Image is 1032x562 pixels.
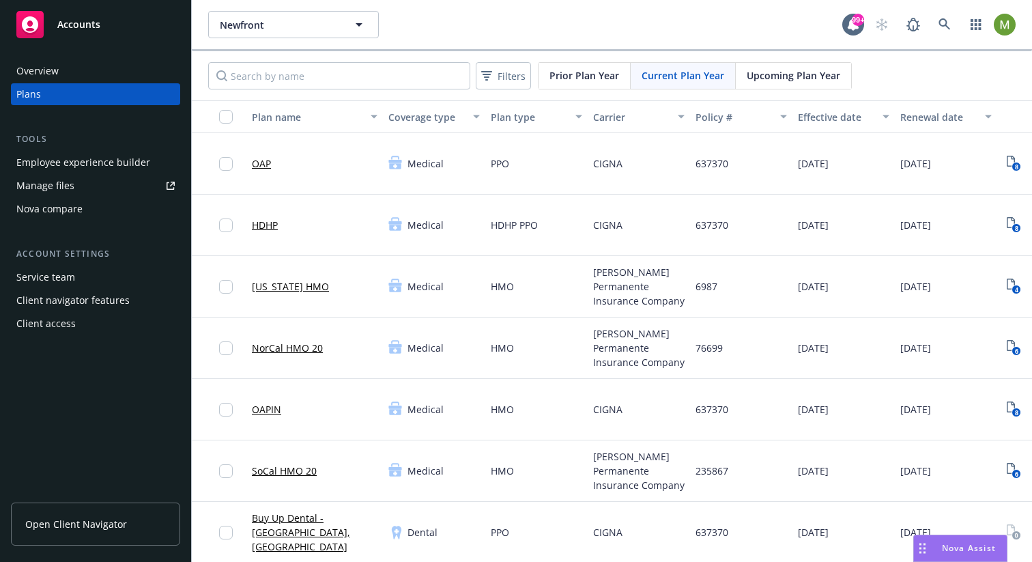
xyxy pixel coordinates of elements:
span: HMO [491,402,514,417]
span: [DATE] [900,279,931,294]
a: HDHP [252,218,278,232]
div: Effective date [798,110,874,124]
span: [DATE] [900,341,931,355]
span: [DATE] [900,402,931,417]
div: Service team [16,266,75,288]
span: [DATE] [798,525,829,539]
span: [PERSON_NAME] Permanente Insurance Company [593,326,685,369]
span: 6987 [696,279,717,294]
input: Search by name [208,62,470,89]
span: [PERSON_NAME] Permanente Insurance Company [593,265,685,308]
a: Start snowing [868,11,895,38]
div: Plan name [252,110,362,124]
a: Plans [11,83,180,105]
div: Carrier [593,110,670,124]
a: OAP [252,156,271,171]
a: Client access [11,313,180,335]
span: [DATE] [900,156,931,171]
div: Plans [16,83,41,105]
span: CIGNA [593,218,622,232]
text: 4 [1014,285,1018,294]
a: View Plan Documents [1003,214,1024,236]
span: [DATE] [900,525,931,539]
a: View Plan Documents [1003,399,1024,421]
span: Medical [407,218,444,232]
a: View Plan Documents [1003,153,1024,175]
a: NorCal HMO 20 [252,341,323,355]
button: Coverage type [383,100,485,133]
div: Client navigator features [16,290,130,311]
span: Nova Assist [942,542,996,554]
span: Filters [478,66,528,86]
span: Accounts [57,19,100,30]
button: Filters [476,62,531,89]
a: Search [931,11,958,38]
div: Manage files [16,175,74,197]
a: Switch app [962,11,990,38]
span: [DATE] [798,464,829,478]
a: Employee experience builder [11,152,180,173]
span: HMO [491,464,514,478]
text: 6 [1014,470,1018,479]
input: Select all [219,110,233,124]
span: [DATE] [798,341,829,355]
input: Toggle Row Selected [219,157,233,171]
div: Client access [16,313,76,335]
input: Toggle Row Selected [219,526,233,539]
img: photo [994,14,1016,36]
input: Toggle Row Selected [219,341,233,355]
input: Toggle Row Selected [219,280,233,294]
span: 637370 [696,156,728,171]
span: HMO [491,279,514,294]
span: Prior Plan Year [549,68,619,83]
span: 235867 [696,464,728,478]
button: Carrier [588,100,690,133]
span: PPO [491,525,509,539]
span: [DATE] [900,218,931,232]
a: Service team [11,266,180,288]
span: [DATE] [798,156,829,171]
a: Accounts [11,5,180,44]
span: HDHP PPO [491,218,538,232]
span: Current Plan Year [642,68,724,83]
span: Medical [407,464,444,478]
text: 6 [1014,347,1018,356]
span: Medical [407,279,444,294]
span: 637370 [696,525,728,539]
div: Coverage type [388,110,465,124]
a: Overview [11,60,180,82]
span: [DATE] [798,279,829,294]
a: View Plan Documents [1003,522,1024,544]
a: [US_STATE] HMO [252,279,329,294]
button: Plan type [485,100,588,133]
span: 76699 [696,341,723,355]
span: Medical [407,341,444,355]
span: CIGNA [593,156,622,171]
span: PPO [491,156,509,171]
span: Medical [407,402,444,417]
a: View Plan Documents [1003,460,1024,482]
button: Policy # [690,100,792,133]
a: Client navigator features [11,290,180,311]
span: Open Client Navigator [25,517,127,531]
span: 637370 [696,402,728,417]
input: Toggle Row Selected [219,403,233,417]
a: SoCal HMO 20 [252,464,317,478]
div: Nova compare [16,198,83,220]
span: HMO [491,341,514,355]
div: Policy # [696,110,772,124]
a: View Plan Documents [1003,337,1024,359]
input: Toggle Row Selected [219,219,233,232]
a: View Plan Documents [1003,276,1024,298]
span: Dental [407,525,438,539]
span: Newfront [220,18,338,32]
span: [DATE] [798,218,829,232]
a: OAPIN [252,402,281,417]
span: [DATE] [798,402,829,417]
input: Toggle Row Selected [219,464,233,478]
div: Overview [16,60,59,82]
a: Nova compare [11,198,180,220]
a: Report a Bug [900,11,927,38]
div: Plan type [491,110,567,124]
span: CIGNA [593,525,622,539]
